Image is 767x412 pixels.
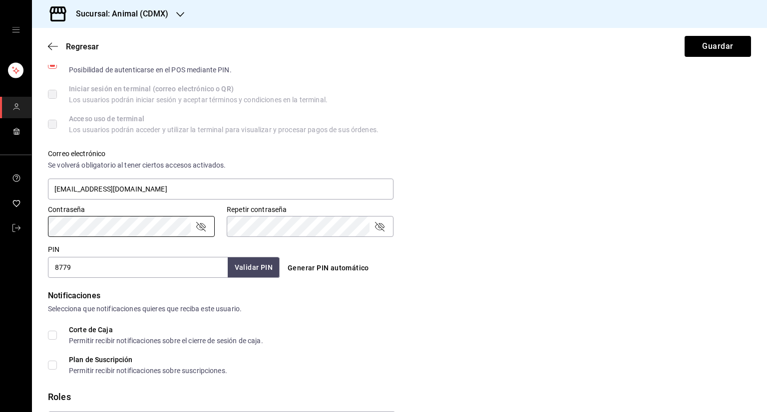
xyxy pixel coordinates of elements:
[69,96,328,103] div: Los usuarios podrán iniciar sesión y aceptar términos y condiciones en la terminal.
[48,246,59,253] label: PIN
[48,42,99,51] button: Regresar
[69,126,379,133] div: Los usuarios podrán acceder y utilizar la terminal para visualizar y procesar pagos de sus órdenes.
[68,8,168,20] h3: Sucursal: Animal (CDMX)
[48,257,228,278] input: 3 a 6 dígitos
[48,304,751,314] div: Selecciona que notificaciones quieres que reciba este usuario.
[66,42,99,51] span: Regresar
[48,160,393,171] div: Se volverá obligatorio al tener ciertos accesos activados.
[69,85,328,92] div: Iniciar sesión en terminal (correo electrónico o QR)
[685,36,751,57] button: Guardar
[69,367,227,374] div: Permitir recibir notificaciones sobre suscripciones.
[48,206,215,213] label: Contraseña
[48,290,751,302] div: Notificaciones
[69,115,379,122] div: Acceso uso de terminal
[48,150,393,157] label: Correo electrónico
[69,356,227,363] div: Plan de Suscripción
[374,220,385,232] button: passwordField
[228,257,280,278] button: Validar PIN
[195,220,207,232] button: passwordField
[12,26,20,34] button: open drawer
[69,337,263,344] div: Permitir recibir notificaciones sobre el cierre de sesión de caja.
[227,206,393,213] label: Repetir contraseña
[69,66,232,73] div: Posibilidad de autenticarse en el POS mediante PIN.
[284,259,373,277] button: Generar PIN automático
[69,326,263,333] div: Corte de Caja
[48,390,751,404] div: Roles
